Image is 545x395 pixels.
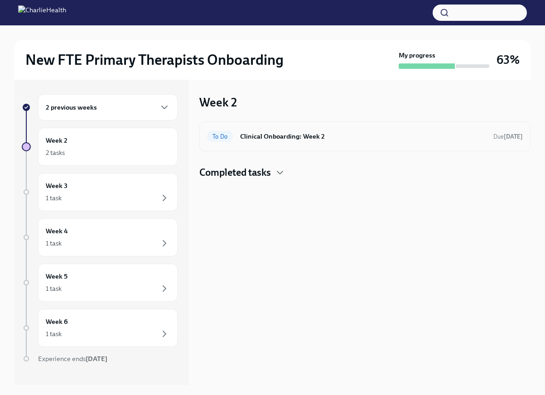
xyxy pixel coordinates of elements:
span: Experience ends [38,355,107,363]
h6: 2 previous weeks [46,102,97,112]
h6: Clinical Onboarding: Week 2 [240,131,486,141]
span: Due [493,133,523,140]
div: 1 task [46,284,62,293]
h6: Week 3 [46,181,68,191]
a: To DoClinical Onboarding: Week 2Due[DATE] [207,129,523,144]
h4: Completed tasks [199,166,271,179]
a: Week 41 task [22,218,178,256]
div: Completed tasks [199,166,531,179]
strong: [DATE] [86,355,107,363]
img: CharlieHealth [18,5,66,20]
div: 1 task [46,193,62,202]
h6: Week 5 [46,271,68,281]
h6: Week 4 [46,226,68,236]
a: Week 61 task [22,309,178,347]
span: September 20th, 2025 10:00 [493,132,523,141]
span: To Do [207,133,233,140]
h2: New FTE Primary Therapists Onboarding [25,51,284,69]
div: 1 task [46,239,62,248]
h6: Week 2 [46,135,68,145]
a: Week 31 task [22,173,178,211]
h6: Week 6 [46,317,68,327]
h3: 63% [497,52,520,68]
h3: Week 2 [199,94,237,111]
div: 1 task [46,329,62,338]
a: Week 51 task [22,264,178,302]
strong: [DATE] [504,133,523,140]
a: Week 22 tasks [22,128,178,166]
div: 2 previous weeks [38,94,178,120]
div: 2 tasks [46,148,65,157]
strong: My progress [399,51,435,60]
